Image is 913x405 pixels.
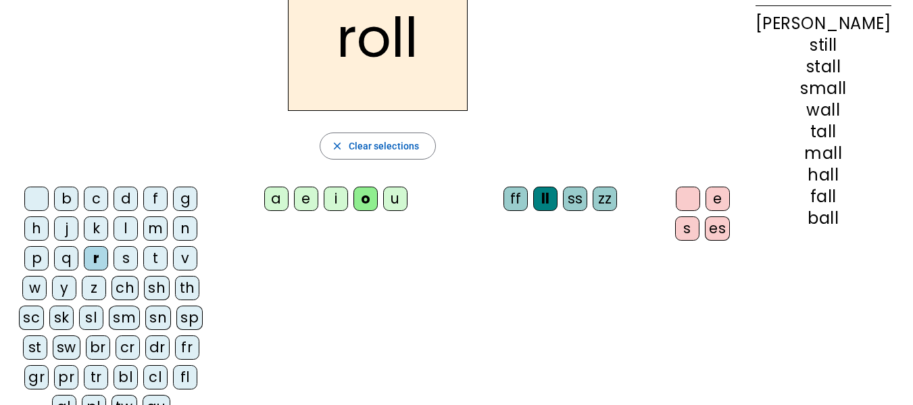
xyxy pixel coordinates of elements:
[19,306,44,330] div: sc
[53,335,80,360] div: sw
[49,306,74,330] div: sk
[756,210,891,227] div: ball
[706,187,730,211] div: e
[84,216,108,241] div: k
[24,246,49,270] div: p
[112,276,139,300] div: ch
[54,216,78,241] div: j
[82,276,106,300] div: z
[145,306,171,330] div: sn
[320,133,437,160] button: Clear selections
[86,335,110,360] div: br
[52,276,76,300] div: y
[324,187,348,211] div: i
[331,140,343,152] mat-icon: close
[175,335,199,360] div: fr
[756,124,891,140] div: tall
[114,365,138,389] div: bl
[84,365,108,389] div: tr
[353,187,378,211] div: o
[563,187,587,211] div: ss
[54,365,78,389] div: pr
[143,246,168,270] div: t
[23,335,47,360] div: st
[756,37,891,53] div: still
[173,216,197,241] div: n
[143,365,168,389] div: cl
[116,335,140,360] div: cr
[533,187,558,211] div: ll
[705,216,730,241] div: es
[756,102,891,118] div: wall
[383,187,408,211] div: u
[114,246,138,270] div: s
[24,365,49,389] div: gr
[54,246,78,270] div: q
[143,187,168,211] div: f
[109,306,140,330] div: sm
[264,187,289,211] div: a
[756,80,891,97] div: small
[349,138,420,154] span: Clear selections
[114,187,138,211] div: d
[143,216,168,241] div: m
[79,306,103,330] div: sl
[756,167,891,183] div: hall
[144,276,170,300] div: sh
[756,145,891,162] div: mall
[175,276,199,300] div: th
[756,189,891,205] div: fall
[756,16,891,32] div: [PERSON_NAME]
[503,187,528,211] div: ff
[84,246,108,270] div: r
[675,216,699,241] div: s
[756,59,891,75] div: stall
[24,216,49,241] div: h
[173,365,197,389] div: fl
[173,246,197,270] div: v
[173,187,197,211] div: g
[22,276,47,300] div: w
[114,216,138,241] div: l
[145,335,170,360] div: dr
[54,187,78,211] div: b
[593,187,617,211] div: zz
[176,306,203,330] div: sp
[294,187,318,211] div: e
[84,187,108,211] div: c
